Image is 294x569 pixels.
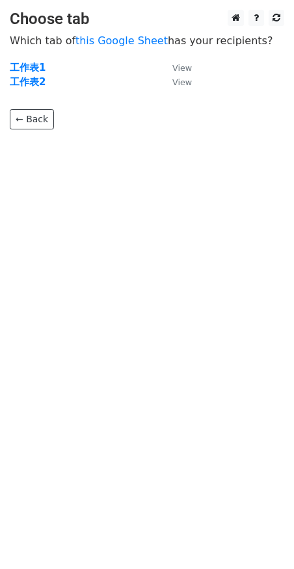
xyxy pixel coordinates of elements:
[172,63,192,73] small: View
[172,77,192,87] small: View
[159,62,192,73] a: View
[10,109,54,129] a: ← Back
[10,62,46,73] a: 工作表1
[10,10,284,29] h3: Choose tab
[75,34,168,47] a: this Google Sheet
[10,34,284,47] p: Which tab of has your recipients?
[10,76,46,88] a: 工作表2
[159,76,192,88] a: View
